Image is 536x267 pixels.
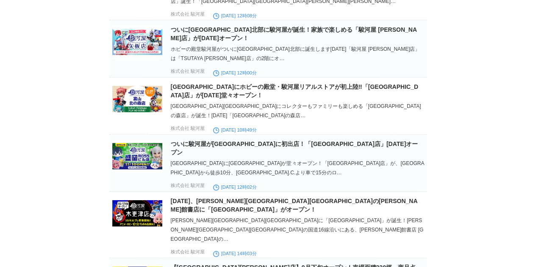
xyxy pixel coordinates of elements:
img: 43409-149-5e2fc338d03a2aaf01e96f432cc71e2e-1200x630.jpg [112,83,162,116]
img: 43409-145-d85c1212515b90c97b2d64340490f024-1200x630.jpg [112,197,162,230]
img: 43409-146-060a8e8fff0c43a1ad81746b3a260c1c-1200x630.jpg [112,140,162,173]
div: [GEOGRAPHIC_DATA]に[GEOGRAPHIC_DATA]が堂々オープン！「[GEOGRAPHIC_DATA]店」が、[GEOGRAPHIC_DATA]から徒歩10分、[GEOGRA... [171,159,425,177]
p: 株式会社 駿河屋 [171,68,205,74]
time: [DATE] 14時03分 [213,251,257,256]
time: [DATE] 10時49分 [213,127,257,132]
a: [DATE]、[PERSON_NAME][GEOGRAPHIC_DATA][GEOGRAPHIC_DATA]の[PERSON_NAME]館書店に「[GEOGRAPHIC_DATA]」がオープン！ [171,198,418,213]
div: [GEOGRAPHIC_DATA][GEOGRAPHIC_DATA]にコレクターもファミリーも楽しめる「[GEOGRAPHIC_DATA]の森店」が誕生！[DATE]「[GEOGRAPHIC_D... [171,102,425,120]
p: 株式会社 駿河屋 [171,249,205,255]
div: [PERSON_NAME][GEOGRAPHIC_DATA][GEOGRAPHIC_DATA]に「[GEOGRAPHIC_DATA]」が誕生！[PERSON_NAME][GEOGRAPHIC_D... [171,216,425,244]
time: [DATE] 12時02分 [213,184,257,190]
a: [GEOGRAPHIC_DATA]にホビーの殿堂・駿河屋リアルストアが初上陸‼「[GEOGRAPHIC_DATA]店」が[DATE]堂々オープン！ [171,83,418,99]
time: [DATE] 12時08分 [213,13,257,18]
a: ついに駿河屋が[GEOGRAPHIC_DATA]に初出店！「[GEOGRAPHIC_DATA]店」[DATE]オープン [171,140,418,156]
div: ホビーの殿堂駿河屋がついに[GEOGRAPHIC_DATA]北部に誕生します[DATE]「駿河屋 [PERSON_NAME]店」は「TSUTAYA [PERSON_NAME]店」の2階にオ… [171,44,425,63]
p: 株式会社 駿河屋 [171,125,205,132]
p: 株式会社 駿河屋 [171,182,205,189]
a: ついに[GEOGRAPHIC_DATA]北部に駿河屋が誕生！家族で楽しめる「駿河屋 [PERSON_NAME]店」が[DATE]オープン！ [171,26,417,41]
img: 43409-152-a9b893f83c04408de75c3da5a0b769af-1200x630.jpg [112,25,162,58]
time: [DATE] 12時00分 [213,70,257,75]
p: 株式会社 駿河屋 [171,11,205,17]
